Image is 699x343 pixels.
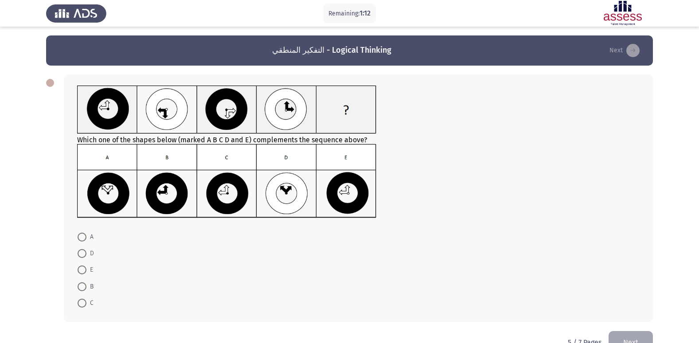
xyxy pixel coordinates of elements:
[86,281,94,292] span: B
[77,86,376,134] img: UkFYYl8wMjBfQS5wbmcxNjkxMjk3ODYwNTk4.png
[328,8,371,19] p: Remaining:
[359,9,371,17] span: 1:12
[86,265,93,275] span: E
[86,232,94,242] span: A
[272,45,391,56] h3: التفكير المنطقي - Logical Thinking
[77,86,640,220] div: Which one of the shapes below (marked A B C D and E) complements the sequence above?
[77,144,376,218] img: UkFYYl8wMjBfQi5wbmcxNjkxMjk3ODgwMzE3.png
[86,298,94,308] span: C
[86,248,94,259] span: D
[46,1,106,26] img: Assess Talent Management logo
[593,1,653,26] img: Assessment logo of Assessment En (Focus & 16PD)
[607,43,642,58] button: load next page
